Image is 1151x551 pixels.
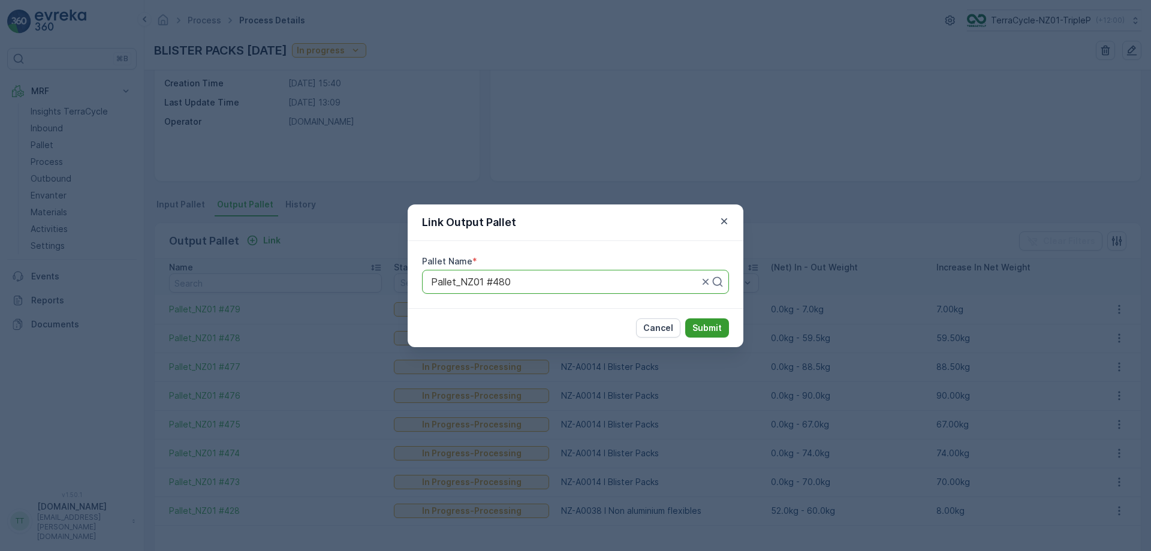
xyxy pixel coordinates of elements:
p: Link Output Pallet [422,214,516,231]
label: Pallet Name [422,256,472,266]
p: Cancel [643,322,673,334]
p: Submit [692,322,722,334]
button: Submit [685,318,729,338]
button: Cancel [636,318,680,338]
